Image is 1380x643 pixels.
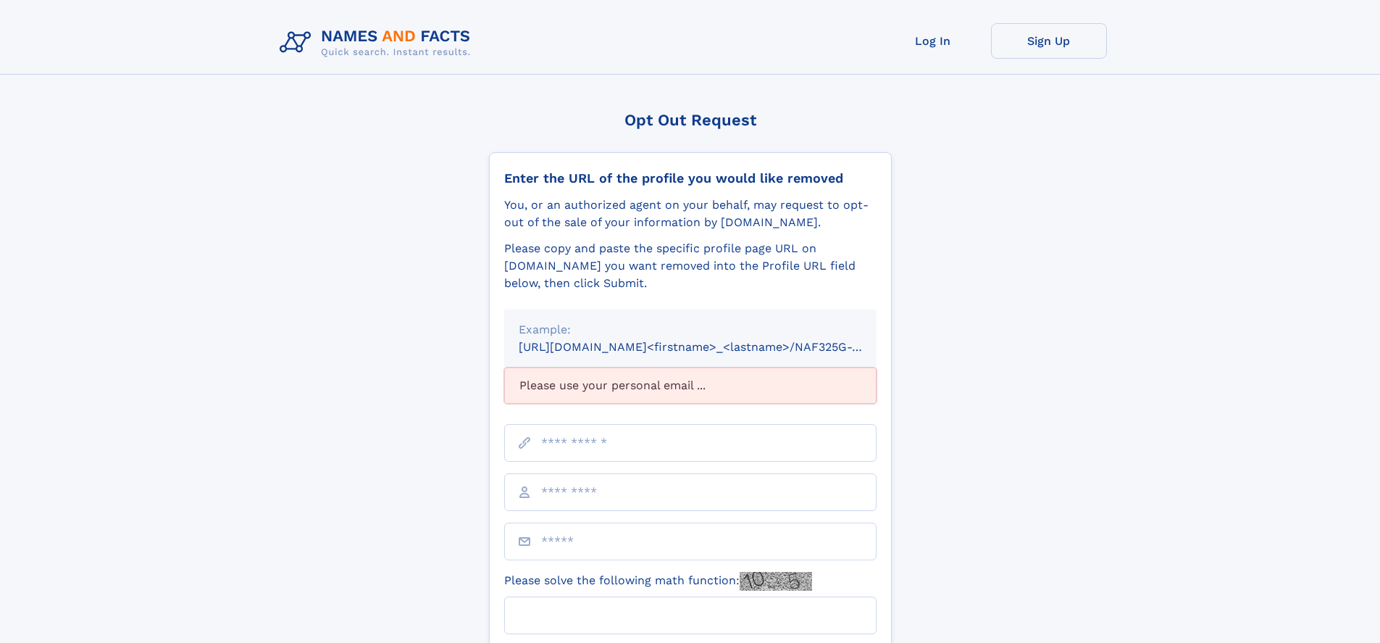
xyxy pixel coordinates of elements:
a: Sign Up [991,23,1107,59]
div: Opt Out Request [489,111,892,129]
label: Please solve the following math function: [504,572,812,591]
div: Example: [519,321,862,339]
div: You, or an authorized agent on your behalf, may request to opt-out of the sale of your informatio... [504,196,877,231]
div: Please copy and paste the specific profile page URL on [DOMAIN_NAME] you want removed into the Pr... [504,240,877,292]
div: Please use your personal email ... [504,368,877,404]
div: Enter the URL of the profile you would like removed [504,170,877,186]
small: [URL][DOMAIN_NAME]<firstname>_<lastname>/NAF325G-xxxxxxxx [519,340,904,354]
img: Logo Names and Facts [274,23,482,62]
a: Log In [875,23,991,59]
